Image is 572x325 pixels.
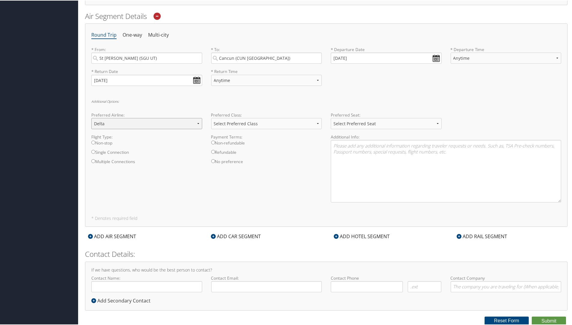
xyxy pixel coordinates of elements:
[91,52,202,63] input: City or Airport Code
[211,139,322,149] label: Non-refundable
[454,232,510,239] div: ADD RAIL SEGMENT
[91,281,202,292] input: Contact Name:
[208,232,264,239] div: ADD CAR SEGMENT
[91,267,561,272] h4: If we have questions, who would be the best person to contact?
[91,216,561,220] h5: * Denotes required field
[91,133,202,139] label: Flight Type:
[211,149,215,153] input: Refundable
[123,29,142,40] li: One-way
[451,46,561,68] label: * Departure Time
[451,52,561,63] select: * Departure Time
[148,29,169,40] li: Multi-city
[331,133,561,139] label: Additional Info:
[91,159,95,163] input: Multiple Connections
[211,140,215,144] input: Non-refundable
[91,296,154,304] div: Add Secondary Contact
[91,46,202,63] label: * From:
[91,139,202,149] label: Non-stop
[408,281,441,292] input: .ext
[211,133,322,139] label: Payment Terms:
[85,11,567,21] h2: Air Segment Details
[91,149,95,153] input: Single Connection
[331,232,393,239] div: ADD HOTEL SEGMENT
[211,111,322,117] label: Preferred Class:
[211,46,322,63] label: * To:
[211,68,322,74] label: * Return Time
[91,29,117,40] li: Round Trip
[91,68,202,74] label: * Return Date
[451,281,561,292] input: Contact Company
[451,275,561,292] label: Contact Company
[91,275,202,292] label: Contact Name:
[91,149,202,158] label: Single Connection
[91,111,202,117] label: Preferred Airline:
[331,275,442,281] label: Contact Phone
[532,316,566,325] button: Submit
[331,46,442,52] label: * Departure Date
[485,316,529,324] button: Reset Form
[211,52,322,63] input: City or Airport Code
[211,149,322,158] label: Refundable
[85,232,139,239] div: ADD AIR SEGMENT
[91,158,202,167] label: Multiple Connections
[211,158,322,167] label: No preference
[211,159,215,163] input: No preference
[211,281,322,292] input: Contact Email:
[85,248,567,259] h2: Contact Details:
[91,74,202,85] input: MM/DD/YYYY
[331,111,442,117] label: Preferred Seat:
[91,99,561,102] h6: Additional Options:
[91,140,95,144] input: Non-stop
[331,52,442,63] input: MM/DD/YYYY
[211,275,322,292] label: Contact Email:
